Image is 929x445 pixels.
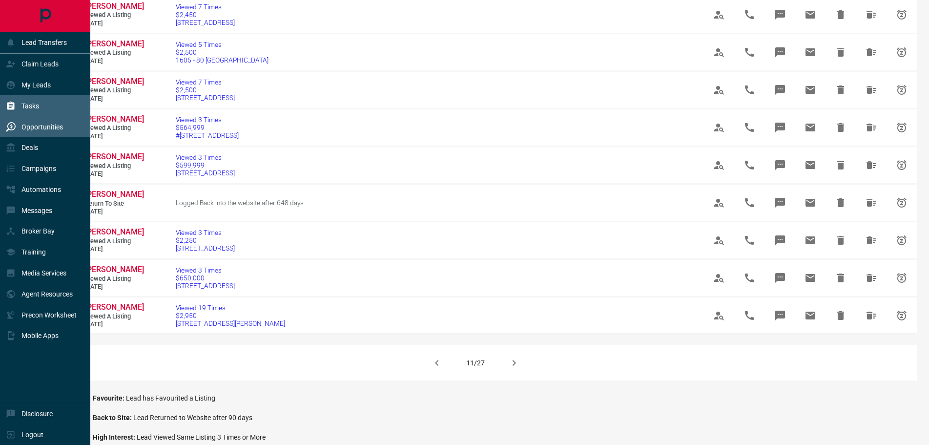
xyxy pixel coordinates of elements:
[829,3,852,26] span: Hide
[176,229,235,236] span: Viewed 3 Times
[85,57,144,65] span: [DATE]
[860,266,883,290] span: Hide All from Tarif Oueini
[85,11,144,20] span: Viewed a Listing
[799,229,822,252] span: Email
[799,153,822,177] span: Email
[799,191,822,214] span: Email
[85,95,144,103] span: [DATE]
[176,199,304,207] span: Logged Back into the website after 648 days
[85,1,144,12] a: [PERSON_NAME]
[799,304,822,327] span: Email
[890,116,913,139] span: Snooze
[85,302,144,312] span: [PERSON_NAME]
[176,244,235,252] span: [STREET_ADDRESS]
[860,3,883,26] span: Hide All from Eihab Khan
[738,41,761,64] span: Call
[707,41,731,64] span: View Profile
[85,39,144,48] span: [PERSON_NAME]
[85,20,144,28] span: [DATE]
[829,191,852,214] span: Hide
[93,433,137,441] span: High Interest
[799,3,822,26] span: Email
[768,78,792,102] span: Message
[85,302,144,313] a: [PERSON_NAME]
[738,116,761,139] span: Call
[738,229,761,252] span: Call
[85,132,144,141] span: [DATE]
[85,1,144,11] span: [PERSON_NAME]
[85,265,144,274] span: [PERSON_NAME]
[860,78,883,102] span: Hide All from Eihab Khan
[890,78,913,102] span: Snooze
[738,266,761,290] span: Call
[707,153,731,177] span: View Profile
[707,229,731,252] span: View Profile
[890,304,913,327] span: Snooze
[176,274,235,282] span: $650,000
[860,41,883,64] span: Hide All from Eihab Khan
[176,282,235,290] span: [STREET_ADDRESS]
[707,116,731,139] span: View Profile
[768,304,792,327] span: Message
[85,49,144,57] span: Viewed a Listing
[799,116,822,139] span: Email
[890,3,913,26] span: Snooze
[860,304,883,327] span: Hide All from Tsun Yin Yan
[176,312,285,319] span: $2,950
[829,304,852,327] span: Hide
[85,237,144,246] span: Viewed a Listing
[176,3,235,11] span: Viewed 7 Times
[707,304,731,327] span: View Profile
[768,266,792,290] span: Message
[176,161,235,169] span: $599,999
[707,78,731,102] span: View Profile
[738,191,761,214] span: Call
[176,153,235,161] span: Viewed 3 Times
[176,3,235,26] a: Viewed 7 Times$2,450[STREET_ADDRESS]
[829,41,852,64] span: Hide
[738,3,761,26] span: Call
[85,227,144,236] span: [PERSON_NAME]
[738,304,761,327] span: Call
[890,41,913,64] span: Snooze
[829,266,852,290] span: Hide
[176,94,235,102] span: [STREET_ADDRESS]
[176,19,235,26] span: [STREET_ADDRESS]
[768,116,792,139] span: Message
[85,313,144,321] span: Viewed a Listing
[85,265,144,275] a: [PERSON_NAME]
[133,414,252,422] span: Lead Returned to Website after 90 days
[126,394,215,402] span: Lead has Favourited a Listing
[176,78,235,86] span: Viewed 7 Times
[768,41,792,64] span: Message
[176,131,239,139] span: #[STREET_ADDRESS]
[93,394,126,402] span: Favourite
[176,124,239,131] span: $564,999
[176,304,285,312] span: Viewed 19 Times
[85,77,144,86] span: [PERSON_NAME]
[707,3,731,26] span: View Profile
[860,116,883,139] span: Hide All from Zeinab Sheikh
[176,153,235,177] a: Viewed 3 Times$599,999[STREET_ADDRESS]
[176,229,235,252] a: Viewed 3 Times$2,250[STREET_ADDRESS]
[768,191,792,214] span: Message
[768,3,792,26] span: Message
[85,275,144,283] span: Viewed a Listing
[85,86,144,95] span: Viewed a Listing
[707,191,731,214] span: View Profile
[829,116,852,139] span: Hide
[85,152,144,162] a: [PERSON_NAME]
[85,77,144,87] a: [PERSON_NAME]
[768,153,792,177] span: Message
[890,266,913,290] span: Snooze
[829,153,852,177] span: Hide
[707,266,731,290] span: View Profile
[85,320,144,329] span: [DATE]
[176,169,235,177] span: [STREET_ADDRESS]
[85,283,144,291] span: [DATE]
[466,359,485,367] div: 11/27
[85,152,144,161] span: [PERSON_NAME]
[85,245,144,254] span: [DATE]
[137,433,266,441] span: Lead Viewed Same Listing 3 Times or More
[799,266,822,290] span: Email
